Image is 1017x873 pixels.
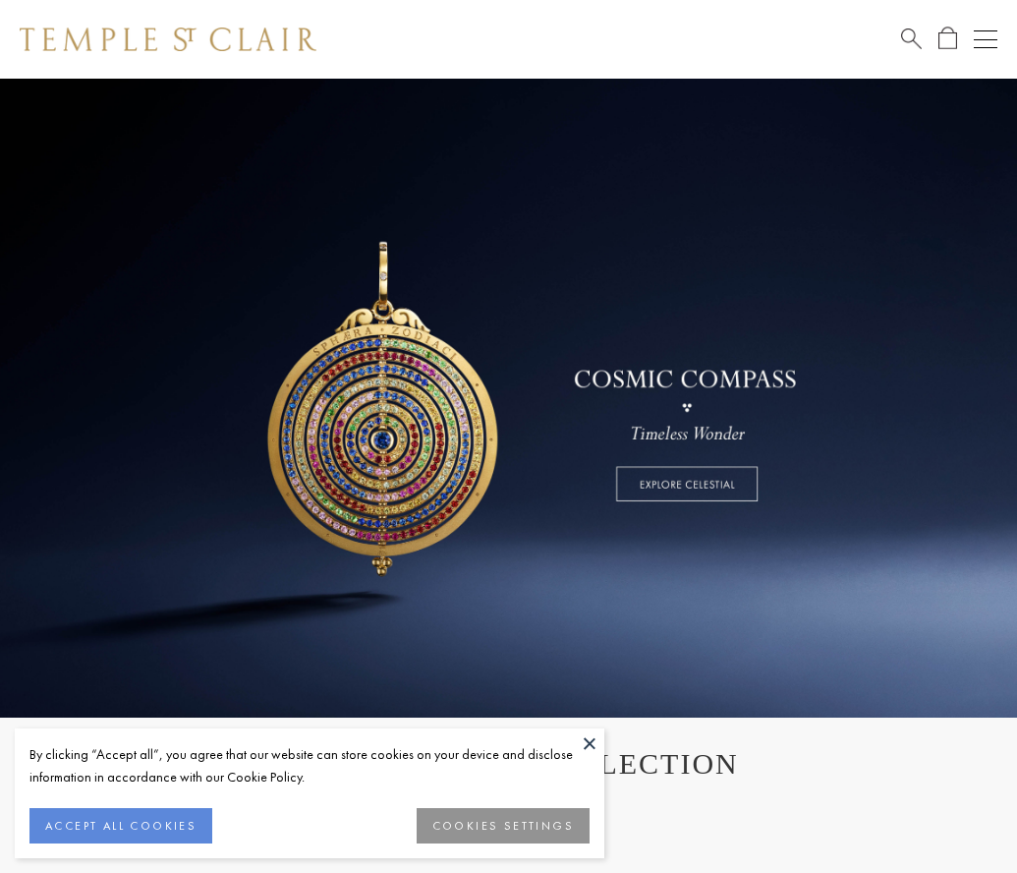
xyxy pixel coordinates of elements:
[20,28,316,51] img: Temple St. Clair
[29,808,212,844] button: ACCEPT ALL COOKIES
[974,28,997,51] button: Open navigation
[417,808,590,844] button: COOKIES SETTINGS
[938,27,957,51] a: Open Shopping Bag
[29,743,590,788] div: By clicking “Accept all”, you agree that our website can store cookies on your device and disclos...
[901,27,922,51] a: Search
